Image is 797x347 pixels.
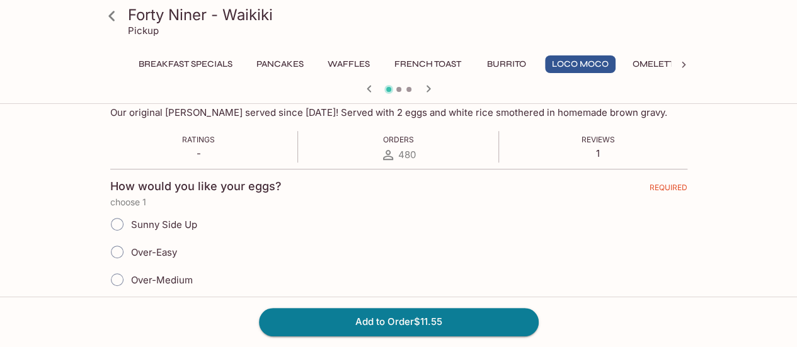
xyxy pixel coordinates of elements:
[128,25,159,37] p: Pickup
[321,55,377,73] button: Waffles
[132,55,239,73] button: Breakfast Specials
[387,55,468,73] button: French Toast
[398,149,416,161] span: 480
[131,274,193,286] span: Over-Medium
[478,55,535,73] button: Burrito
[131,219,197,230] span: Sunny Side Up
[650,183,687,197] span: REQUIRED
[182,147,215,159] p: -
[131,246,177,258] span: Over-Easy
[182,135,215,144] span: Ratings
[110,106,687,118] p: Our original [PERSON_NAME] served since [DATE]! Served with 2 eggs and white rice smothered in ho...
[110,197,687,207] p: choose 1
[259,308,539,336] button: Add to Order$11.55
[128,5,691,25] h3: Forty Niner - Waikiki
[382,135,413,144] span: Orders
[582,135,615,144] span: Reviews
[626,55,692,73] button: Omelettes
[110,179,282,193] h4: How would you like your eggs?
[249,55,311,73] button: Pancakes
[545,55,616,73] button: Loco Moco
[582,147,615,159] p: 1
